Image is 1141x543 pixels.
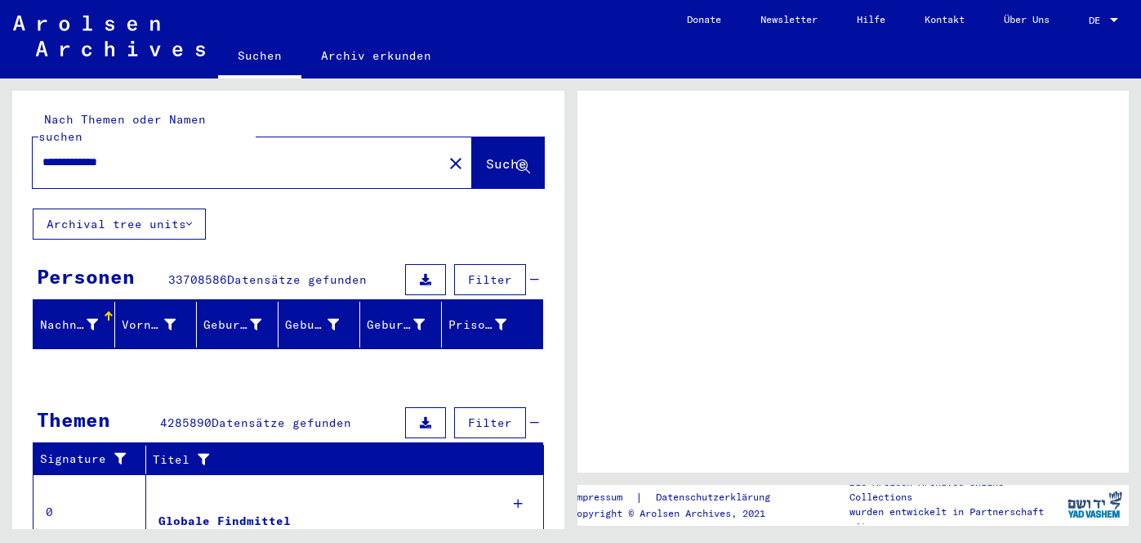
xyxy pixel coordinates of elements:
a: Suchen [218,36,301,79]
mat-header-cell: Vorname [115,302,197,348]
img: Arolsen_neg.svg [13,16,205,56]
div: Themen [37,405,110,434]
mat-header-cell: Nachname [33,302,115,348]
mat-label: Nach Themen oder Namen suchen [38,112,206,144]
a: Datenschutzerklärung [643,489,790,506]
mat-header-cell: Prisoner # [442,302,542,348]
button: Filter [454,264,526,295]
div: Nachname [40,312,118,338]
span: Suche [486,155,527,172]
div: Prisoner # [448,312,527,338]
span: 4285890 [160,415,212,430]
div: Vorname [122,312,196,338]
div: Geburtsdatum [367,316,425,334]
p: Die Arolsen Archives Online-Collections [849,475,1059,505]
div: Geburtsname [203,312,282,338]
span: DE [1089,15,1107,26]
div: Nachname [40,316,98,334]
span: 33708586 [168,272,227,287]
button: Filter [454,407,526,438]
div: Vorname [122,316,176,334]
div: Signature [40,451,133,468]
div: Titel [153,451,511,469]
a: Impressum [571,489,635,506]
mat-header-cell: Geburtsdatum [360,302,442,348]
p: Copyright © Arolsen Archives, 2021 [571,506,790,521]
img: yv_logo.png [1064,484,1125,525]
span: Datensätze gefunden [212,415,351,430]
span: Datensätze gefunden [227,272,367,287]
div: Titel [153,447,528,473]
div: Personen [37,262,135,291]
mat-icon: close [446,154,466,173]
div: Geburtsname [203,316,261,334]
div: Prisoner # [448,316,506,334]
mat-header-cell: Geburtsname [197,302,279,348]
mat-header-cell: Geburt‏ [279,302,360,348]
span: Filter [468,272,512,287]
div: | [571,489,790,506]
div: Geburt‏ [285,312,359,338]
span: Filter [468,415,512,430]
div: Signature [40,447,149,473]
button: Clear [439,146,472,179]
button: Suche [472,137,544,188]
div: Globale Findmittel [158,513,291,530]
a: Archiv erkunden [301,36,451,75]
p: wurden entwickelt in Partnerschaft mit [849,505,1059,534]
button: Archival tree units [33,209,206,240]
div: Geburt‏ [285,316,339,334]
div: Geburtsdatum [367,312,445,338]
